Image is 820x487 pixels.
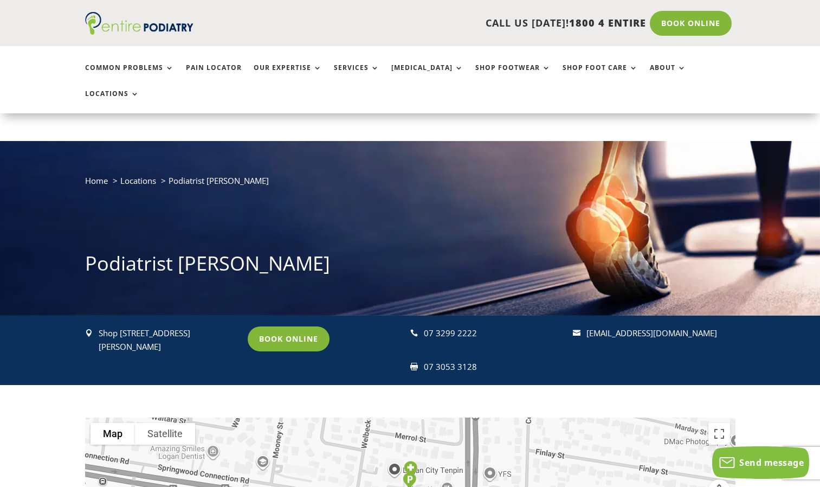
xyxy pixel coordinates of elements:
span: Send message [739,457,804,469]
a: Entire Podiatry [85,26,193,37]
a: [MEDICAL_DATA] [391,64,463,87]
a: Shop Footwear [475,64,551,87]
a: Book Online [248,326,330,351]
span: Podiatrist [PERSON_NAME] [169,175,269,186]
img: logo (1) [85,12,193,35]
button: Show satellite imagery [135,423,195,445]
p: CALL US [DATE]! [235,16,646,30]
a: Pain Locator [186,64,242,87]
a: Locations [85,90,139,113]
a: Shop Foot Care [563,64,638,87]
a: Locations [120,175,156,186]
a: Common Problems [85,64,174,87]
div: Entire Podiatry Logan [399,457,422,484]
p: Shop [STREET_ADDRESS][PERSON_NAME] [99,326,238,354]
span:  [573,329,580,337]
a: [EMAIL_ADDRESS][DOMAIN_NAME] [586,328,717,338]
button: Toggle fullscreen view [708,423,730,445]
span: 1800 4 ENTIRE [569,16,646,29]
button: Show street map [91,423,135,445]
div: 07 3299 2222 [424,326,563,341]
a: Our Expertise [254,64,322,87]
span:  [85,329,93,337]
button: Send message [712,446,809,479]
a: Services [334,64,379,87]
nav: breadcrumb [85,174,735,196]
div: 07 3053 3128 [424,360,563,374]
a: About [650,64,686,87]
span:  [410,363,418,370]
a: Book Online [650,11,732,36]
span:  [410,329,418,337]
h1: Podiatrist [PERSON_NAME] [85,250,735,283]
a: Home [85,175,108,186]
